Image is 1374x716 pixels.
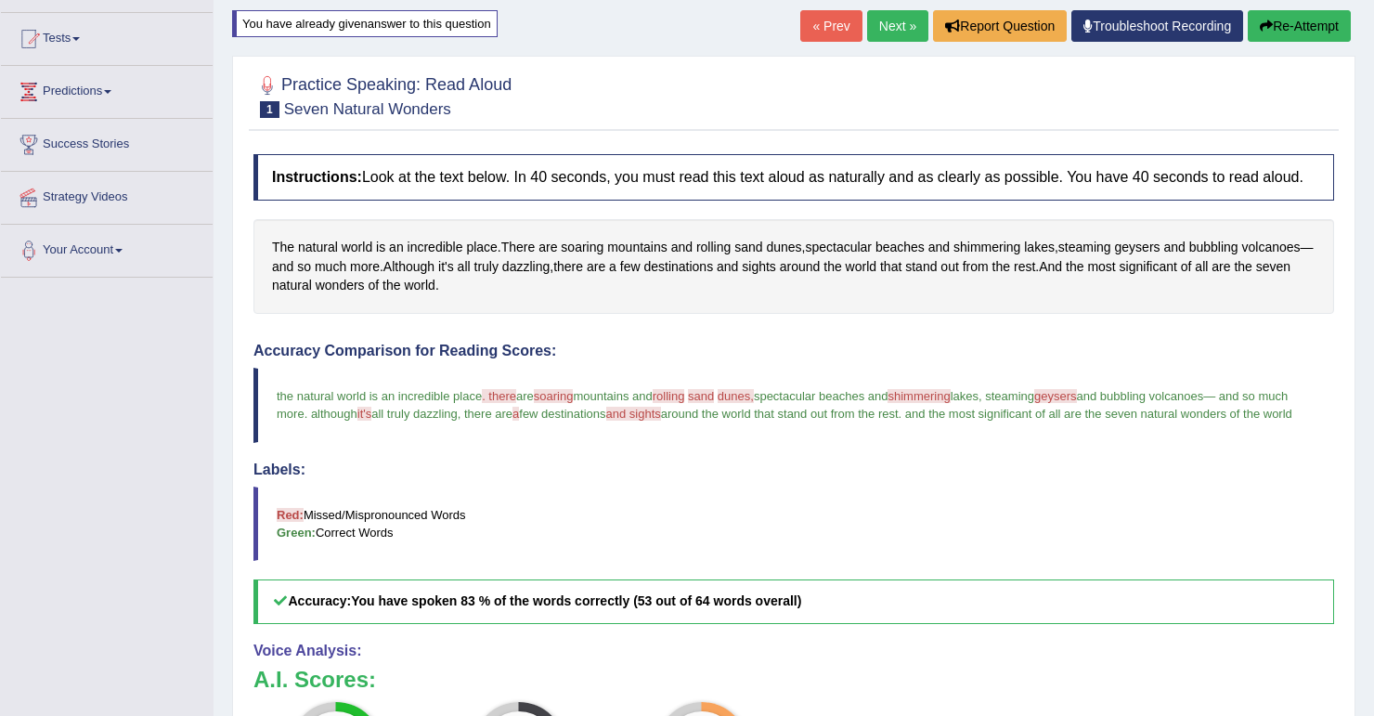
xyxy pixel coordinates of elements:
button: Report Question [933,10,1067,42]
span: Click to see word definition [1242,238,1301,257]
span: Click to see word definition [404,276,434,295]
span: Click to see word definition [502,257,550,277]
span: Click to see word definition [501,238,536,257]
span: steaming [985,389,1034,403]
span: Click to see word definition [780,257,821,277]
span: Click to see word definition [316,276,365,295]
a: Predictions [1,66,213,112]
span: . there [482,389,516,403]
h4: Accuracy Comparison for Reading Scores: [253,343,1334,359]
span: sand [688,389,714,403]
span: Click to see word definition [474,257,499,277]
span: Click to see word definition [1115,238,1160,257]
span: Click to see word definition [458,257,471,277]
b: You have spoken 83 % of the words correctly (53 out of 64 words overall) [351,593,801,608]
span: Click to see word definition [272,257,293,277]
b: Instructions: [272,169,362,185]
span: Click to see word definition [696,238,731,257]
span: and bubbling volcanoes [1077,389,1204,403]
span: Click to see word definition [940,257,958,277]
span: Click to see word definition [1014,257,1035,277]
span: Click to see word definition [1163,238,1185,257]
span: Click to see word definition [742,257,776,277]
span: Click to see word definition [1256,257,1290,277]
span: Click to see word definition [297,257,311,277]
span: Click to see word definition [620,257,641,277]
span: Click to see word definition [607,238,668,257]
span: . [305,407,308,421]
span: Click to see word definition [466,238,497,257]
span: soaring [534,389,574,403]
span: Click to see word definition [805,238,872,257]
span: Click to see word definition [1212,257,1230,277]
span: Click to see word definition [369,276,380,295]
span: it's [357,407,371,421]
span: Click to see word definition [298,238,338,257]
span: Click to see word definition [766,238,801,257]
span: Click to see word definition [643,257,713,277]
a: Next » [867,10,928,42]
span: Click to see word definition [408,238,463,257]
span: Click to see word definition [880,257,901,277]
span: Click to see word definition [1181,257,1192,277]
span: lakes [951,389,979,403]
span: Click to see word definition [953,238,1020,257]
span: Click to see word definition [1087,257,1115,277]
span: Click to see word definition [963,257,989,277]
span: Click to see word definition [561,238,603,257]
a: Your Account [1,225,213,271]
span: and the most significant of all are the seven natural wonders of the world [905,407,1292,421]
span: Click to see word definition [1039,257,1062,277]
span: the natural world is an incredible place [277,389,482,403]
span: , [979,389,982,403]
h4: Labels: [253,462,1334,478]
b: A.I. Scores: [253,667,376,692]
span: Click to see word definition [350,257,380,277]
a: Success Stories [1,119,213,165]
span: there are [464,407,512,421]
span: — [1203,389,1215,403]
span: Click to see word definition [1058,238,1111,257]
a: Troubleshoot Recording [1071,10,1243,42]
span: , [458,407,461,421]
a: Tests [1,13,213,59]
div: . , , — . , . . [253,219,1334,314]
span: Click to see word definition [734,238,762,257]
b: Red: [277,508,304,522]
span: Click to see word definition [538,238,557,257]
span: 1 [260,101,279,118]
span: Click to see word definition [928,238,950,257]
span: spectacular beaches and [754,389,888,403]
span: Click to see word definition [382,276,400,295]
span: dunes, [718,389,754,403]
small: Seven Natural Wonders [284,100,451,118]
h4: Voice Analysis: [253,643,1334,659]
span: mountains and [573,389,652,403]
span: Click to see word definition [383,257,434,277]
h5: Accuracy: [253,579,1334,623]
span: Click to see word definition [315,257,346,277]
span: all truly dazzling [371,407,458,421]
span: Click to see word definition [609,257,616,277]
span: Click to see word definition [389,238,404,257]
span: Click to see word definition [875,238,925,257]
span: Click to see word definition [1024,238,1055,257]
span: are [516,389,534,403]
span: around the world that stand out from the rest [661,407,899,421]
span: Click to see word definition [823,257,841,277]
button: Re-Attempt [1248,10,1351,42]
span: Click to see word definition [1189,238,1238,257]
span: Click to see word definition [1195,257,1208,277]
span: Click to see word definition [1120,257,1177,277]
span: few destinations [519,407,605,421]
h4: Look at the text below. In 40 seconds, you must read this text aloud as naturally and as clearly ... [253,154,1334,201]
span: Click to see word definition [905,257,937,277]
span: Click to see word definition [553,257,583,277]
span: Click to see word definition [376,238,385,257]
span: geysers [1034,389,1077,403]
span: Click to see word definition [992,257,1010,277]
span: Click to see word definition [846,257,876,277]
span: Click to see word definition [272,238,294,257]
div: You have already given answer to this question [232,10,498,37]
span: Click to see word definition [671,238,693,257]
